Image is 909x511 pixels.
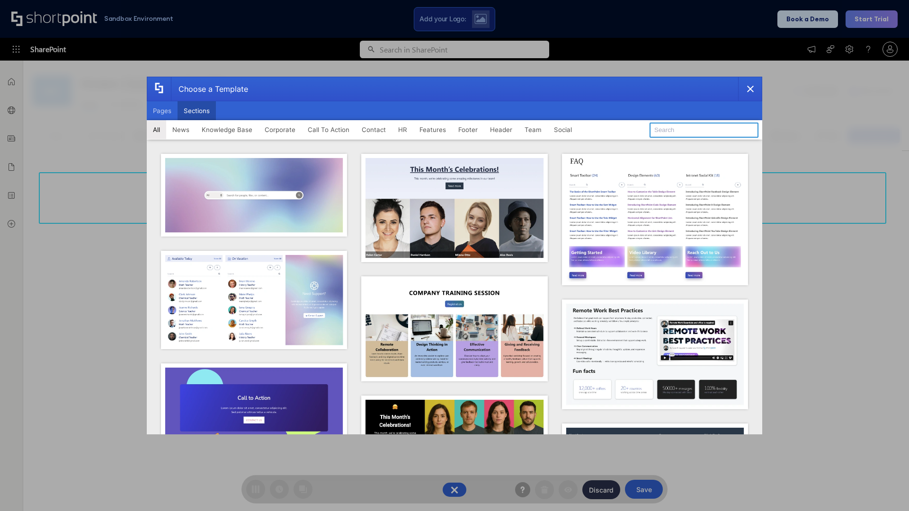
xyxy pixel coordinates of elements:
[147,101,178,120] button: Pages
[650,123,758,138] input: Search
[484,120,518,139] button: Header
[739,401,909,511] iframe: Chat Widget
[147,120,166,139] button: All
[196,120,258,139] button: Knowledge Base
[171,77,248,101] div: Choose a Template
[413,120,452,139] button: Features
[166,120,196,139] button: News
[178,101,216,120] button: Sections
[392,120,413,139] button: HR
[258,120,302,139] button: Corporate
[452,120,484,139] button: Footer
[548,120,578,139] button: Social
[356,120,392,139] button: Contact
[518,120,548,139] button: Team
[147,77,762,434] div: template selector
[302,120,356,139] button: Call To Action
